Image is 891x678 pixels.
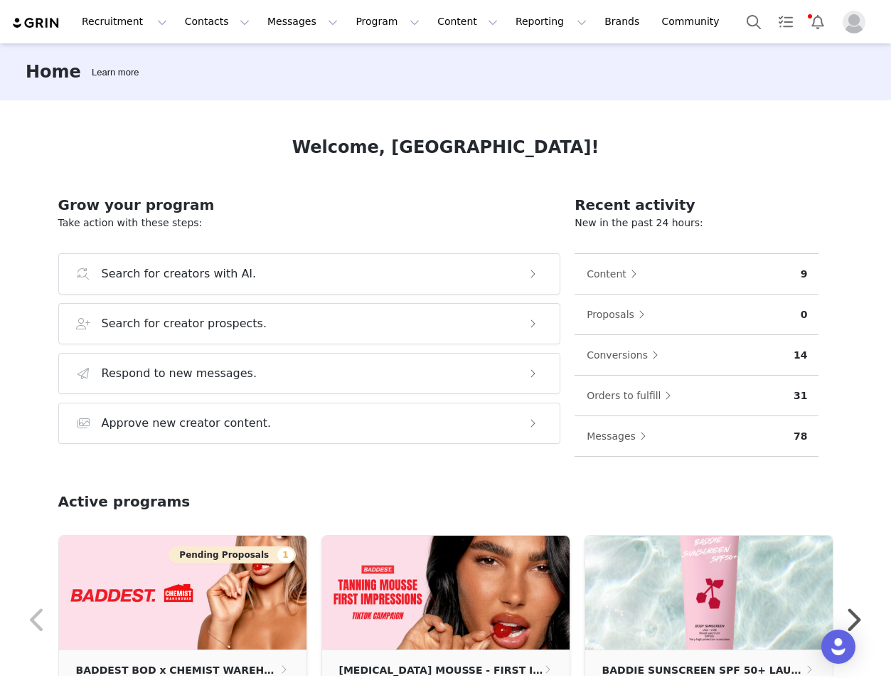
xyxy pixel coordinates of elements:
[794,429,807,444] p: 78
[322,536,570,650] img: 30105e50-fbc6-491f-abf8-c055b00be18f.png
[339,662,544,678] p: [MEDICAL_DATA] MOUSSE - FIRST IMPRESSIONS CAMPAIGN
[843,11,865,33] img: placeholder-profile.jpg
[801,307,808,322] p: 0
[794,348,807,363] p: 14
[575,216,818,231] p: New in the past 24 hours:
[58,491,191,512] h2: Active programs
[596,6,652,38] a: Brands
[292,134,599,160] h1: Welcome, [GEOGRAPHIC_DATA]!
[585,536,833,650] img: f471eeb7-4b9e-48a9-8c30-019ae9ba8dc7.png
[102,415,272,432] h3: Approve new creator content.
[586,263,644,285] button: Content
[794,388,807,403] p: 31
[259,6,346,38] button: Messages
[738,6,769,38] button: Search
[507,6,595,38] button: Reporting
[802,6,833,38] button: Notifications
[801,267,808,282] p: 9
[586,344,666,366] button: Conversions
[602,662,803,678] p: BADDIE SUNSCREEN SPF 50+ LAUNCH 🌞
[770,6,801,38] a: Tasks
[58,194,561,216] h2: Grow your program
[821,630,855,664] div: Open Intercom Messenger
[58,253,561,295] button: Search for creators with AI.
[89,65,142,80] div: Tooltip anchor
[429,6,506,38] button: Content
[58,403,561,444] button: Approve new creator content.
[586,425,653,447] button: Messages
[11,16,61,30] img: grin logo
[58,353,561,394] button: Respond to new messages.
[58,216,561,231] p: Take action with these steps:
[59,536,306,650] img: e3dfdf53-ca2f-4265-8276-c5e26eec39b0.jpg
[176,6,258,38] button: Contacts
[575,194,818,216] h2: Recent activity
[102,365,257,382] h3: Respond to new messages.
[347,6,428,38] button: Program
[653,6,735,38] a: Community
[102,315,267,332] h3: Search for creator prospects.
[76,662,279,678] p: BADDEST BOD x CHEMIST WAREHOUSE LAUNCH
[26,59,81,85] h3: Home
[58,303,561,344] button: Search for creator prospects.
[834,11,880,33] button: Profile
[586,303,652,326] button: Proposals
[102,265,257,282] h3: Search for creators with AI.
[73,6,176,38] button: Recruitment
[586,384,678,407] button: Orders to fulfill
[169,546,295,563] button: Pending Proposals1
